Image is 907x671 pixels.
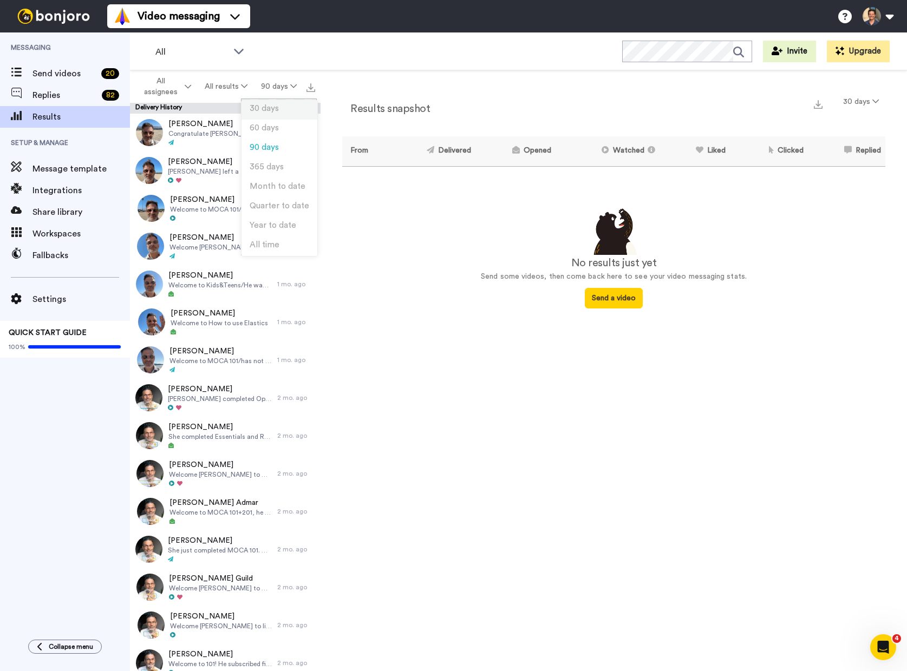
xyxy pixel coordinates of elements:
[277,280,315,288] div: 1 mo. ago
[130,103,321,114] div: Delivery History
[136,271,163,298] img: 9087ca9d-1587-456e-87e1-377c3c77ad83-thumb.jpg
[342,103,430,115] h2: Results snapshot
[250,163,284,171] span: 365 days
[808,136,885,166] th: Replied
[250,182,305,190] span: Month to date
[138,9,220,24] span: Video messaging
[137,346,164,373] img: abd5b573-952b-4837-a738-e8719c8476b5-thumb.jpg
[32,162,130,175] span: Message template
[170,622,272,630] span: Welcome [PERSON_NAME] to live Kids&Teens
[198,77,255,96] button: All results
[32,227,130,240] span: Workspaces
[387,136,475,166] th: Delivered
[9,343,25,351] span: 100%
[49,642,93,651] span: Collapse menu
[254,77,303,96] button: 90 days
[169,470,272,479] span: Welcome [PERSON_NAME] to Kids&Teens. She's on the MAT 101 as well.
[170,194,272,205] span: [PERSON_NAME]
[277,659,315,667] div: 2 mo. ago
[136,119,163,146] img: 1750550b-457d-45bb-91ee-2ffec8491a46-thumb.jpg
[892,634,901,643] span: 4
[168,119,272,129] span: [PERSON_NAME]
[814,100,823,109] img: export.svg
[170,611,272,622] span: [PERSON_NAME]
[130,265,321,303] a: [PERSON_NAME]Welcome to Kids&Teens/He was in LIVE: Principes des aligneurs transparents - [GEOGRA...
[585,294,643,302] a: Send a video
[342,136,387,166] th: From
[138,611,165,639] img: e37b968b-7335-4a4b-82f6-0eeb7ff21229-thumb.jpg
[342,271,885,282] p: Send some videos, then come back here to see your video messaging stats.
[277,393,315,402] div: 2 mo. ago
[114,8,131,25] img: vm-color.svg
[277,469,315,478] div: 2 mo. ago
[277,431,315,440] div: 2 mo. ago
[168,281,272,290] span: Welcome to Kids&Teens/He was in LIVE: Principes des aligneurs transparents - [GEOGRAPHIC_DATA]: N...
[102,90,119,101] div: 82
[13,9,94,24] img: bj-logo-header-white.svg
[168,422,272,432] span: [PERSON_NAME]
[130,303,321,341] a: [PERSON_NAME]Welcome to How to use Elastics1 mo. ago
[171,319,268,327] span: Welcome to How to use Elastics
[169,232,272,243] span: [PERSON_NAME]
[130,341,321,379] a: [PERSON_NAME]Welcome to MOCA 101/has not accessed the courses1 mo. ago
[135,157,162,184] img: ba2abf0d-fe2f-4c9c-81c1-af1955c00604-thumb.jpg
[277,545,315,554] div: 2 mo. ago
[250,241,279,249] span: All time
[168,129,272,138] span: Congratulate [PERSON_NAME] for completing MOCA 101. She started in February. Remind her about Q&A...
[168,649,272,660] span: [PERSON_NAME]
[171,308,268,319] span: [PERSON_NAME]
[130,568,321,606] a: [PERSON_NAME] GuildWelcome [PERSON_NAME] to MOCA 101. He signed up for Paypal payment plan2 mo. ago
[169,497,272,508] span: [PERSON_NAME] Admar
[763,41,816,62] button: Invite
[137,233,164,260] img: 937ddedc-48d6-4cb3-8e42-4880a278e4fb-thumb.jpg
[170,205,272,214] span: Welcome to MOCA 101/He's at 14% on [DATE]
[130,417,321,455] a: [PERSON_NAME]She completed Essentials and Retention course. I had sent out a very special discoun...
[32,89,97,102] span: Replies
[32,67,97,80] span: Send videos
[168,660,272,668] span: Welcome to 101! He subscribed first to MOCA Essentials, then to all remaining 101 coursezs separa...
[306,83,315,92] img: export.svg
[169,508,272,517] span: Welcome to MOCA 101+201, he registered with CLEAR123MOCA
[277,507,315,516] div: 2 mo. ago
[130,530,321,568] a: [PERSON_NAME]She just completed MOCA 101. She's a pediatric dentist only treating under 18. I thi...
[130,606,321,644] a: [PERSON_NAME]Welcome [PERSON_NAME] to live Kids&Teens2 mo. ago
[101,68,119,79] div: 20
[139,76,182,97] span: All assignees
[155,45,228,58] span: All
[130,492,321,530] a: [PERSON_NAME] AdmarWelcome to MOCA 101+201, he registered with CLEAR123MOCA2 mo. ago
[169,346,272,357] span: [PERSON_NAME]
[811,96,826,111] button: Export a summary of each team member’s results that match this filter now.
[168,156,272,167] span: [PERSON_NAME]
[168,546,272,555] span: She just completed MOCA 101. She's a pediatric dentist only treating under 18. I think she was lo...
[870,634,896,660] iframe: Intercom live chat
[556,136,663,166] th: Watched
[138,195,165,222] img: 9f437f17-19ac-4869-a122-d6452afec68d-thumb.jpg
[342,255,885,271] div: No results just yet
[168,167,272,176] span: [PERSON_NAME] left a testimonial. As discussed, could you leave him a personal message and take a...
[136,460,164,487] img: 0b21c47e-00b1-4ebb-b6ae-8436d0b81df4-thumb.jpg
[168,270,272,281] span: [PERSON_NAME]
[130,152,321,189] a: [PERSON_NAME][PERSON_NAME] left a testimonial. As discussed, could you leave him a personal messa...
[277,621,315,629] div: 2 mo. ago
[250,124,279,132] span: 60 days
[135,384,162,411] img: 851e1775-02a7-4a82-974a-081ae4d87edb-thumb.jpg
[130,189,321,227] a: [PERSON_NAME]Welcome to MOCA 101/He's at 14% on [DATE]1 mo. ago
[130,455,321,492] a: [PERSON_NAME]Welcome [PERSON_NAME] to Kids&Teens. She's on the MAT 101 as well.2 mo. ago
[28,640,102,654] button: Collapse menu
[169,584,272,593] span: Welcome [PERSON_NAME] to MOCA 101. He signed up for Paypal payment plan
[169,573,272,584] span: [PERSON_NAME] Guild
[168,394,272,403] span: [PERSON_NAME] completed Open Bite course on [DATE], she was also an active member and completed l...
[277,356,315,364] div: 1 mo. ago
[250,104,279,113] span: 30 days
[277,318,315,326] div: 1 mo. ago
[138,308,165,335] img: f2d15df4-dadc-4bab-adb5-0b96dd91bc78-thumb.jpg
[130,227,321,265] a: [PERSON_NAME]Welcome [PERSON_NAME] to How to use Elastics1 mo. ago
[168,535,272,546] span: [PERSON_NAME]
[475,136,556,166] th: Opened
[135,536,162,563] img: e6f9aab5-6091-4b7c-ad67-88a5987c56cd-thumb.jpg
[587,206,641,255] img: results-emptystates.png
[130,114,321,152] a: [PERSON_NAME]Congratulate [PERSON_NAME] for completing MOCA 101. She started in February. Remind ...
[136,574,164,601] img: 4b341312-984e-4e0c-9d97-881e338713ec-thumb.jpg
[169,459,272,470] span: [PERSON_NAME]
